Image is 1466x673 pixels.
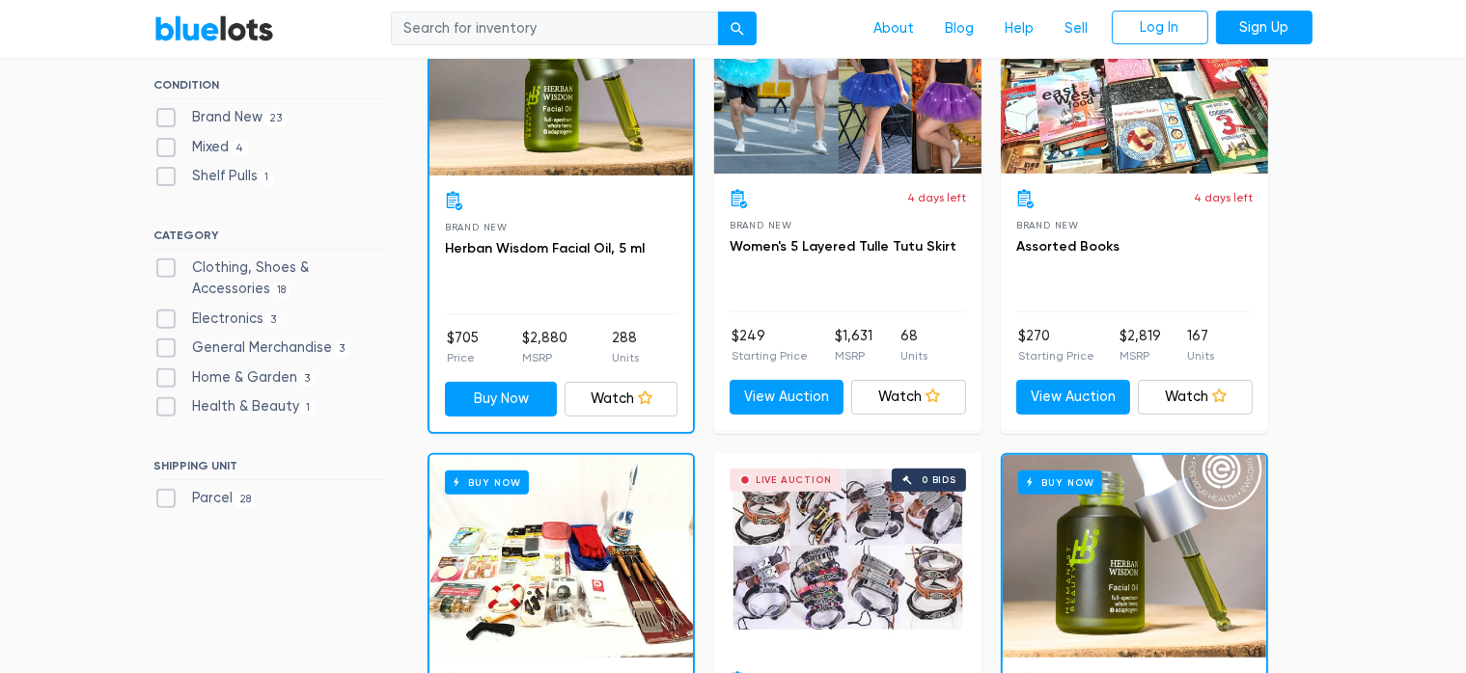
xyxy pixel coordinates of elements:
span: Brand New [445,222,508,232]
li: $249 [732,326,808,364]
span: 4 [230,141,250,156]
label: Parcel [154,488,258,509]
li: $270 [1018,326,1094,364]
label: Mixed [154,137,250,158]
span: 3 [264,312,283,328]
label: Electronics [154,309,283,330]
li: $2,819 [1120,326,1161,364]
a: Buy Now [1003,455,1266,658]
label: Clothing, Shoes & Accessories [154,257,385,299]
p: MSRP [522,349,567,366]
a: View Auction [1016,380,1131,415]
div: 0 bids [922,475,956,485]
h6: Buy Now [1018,471,1102,495]
a: BlueLots [154,14,274,42]
a: Sign Up [1216,11,1313,45]
p: MSRP [835,347,872,364]
p: Starting Price [1018,347,1094,364]
p: 4 days left [1194,189,1253,206]
a: Herban Wisdom Facial Oil, 5 ml [445,240,645,256]
li: $2,880 [522,328,567,366]
a: Watch [1138,380,1253,415]
li: $1,631 [835,326,872,364]
h6: CATEGORY [154,229,385,250]
p: Units [612,349,639,366]
p: Units [1187,347,1214,364]
p: Starting Price [732,347,808,364]
li: 288 [612,328,639,366]
a: About [859,11,930,47]
a: Help [990,11,1050,47]
p: Price [447,349,479,366]
a: Assorted Books [1016,238,1120,255]
p: 4 days left [907,189,966,206]
span: 28 [234,493,258,508]
p: MSRP [1120,347,1161,364]
span: 3 [298,371,317,387]
label: General Merchandise [154,337,351,359]
li: 68 [900,326,927,364]
label: Brand New [154,107,289,128]
span: 3 [333,341,351,357]
h6: SHIPPING UNIT [154,459,385,480]
a: Women's 5 Layered Tulle Tutu Skirt [730,238,956,255]
span: Brand New [730,220,792,230]
label: Health & Beauty [154,396,317,417]
a: Watch [851,380,966,415]
a: Blog [930,11,990,47]
label: Shelf Pulls [154,166,275,187]
span: 1 [300,401,317,417]
a: Log In [1112,11,1208,45]
a: Watch [565,382,678,417]
span: 1 [259,171,275,186]
h6: CONDITION [154,78,385,99]
span: 23 [263,111,289,126]
span: 18 [271,283,292,298]
label: Home & Garden [154,367,317,389]
li: 167 [1187,326,1214,364]
a: Sell [1050,11,1104,47]
input: Search for inventory [391,12,719,46]
p: Units [900,347,927,364]
a: Live Auction 0 bids [714,453,982,656]
span: Brand New [1016,220,1079,230]
a: Buy Now [429,455,693,658]
div: Live Auction [756,475,832,485]
a: View Auction [730,380,844,415]
li: $705 [447,328,479,366]
h6: Buy Now [445,471,529,495]
a: Buy Now [445,382,558,417]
